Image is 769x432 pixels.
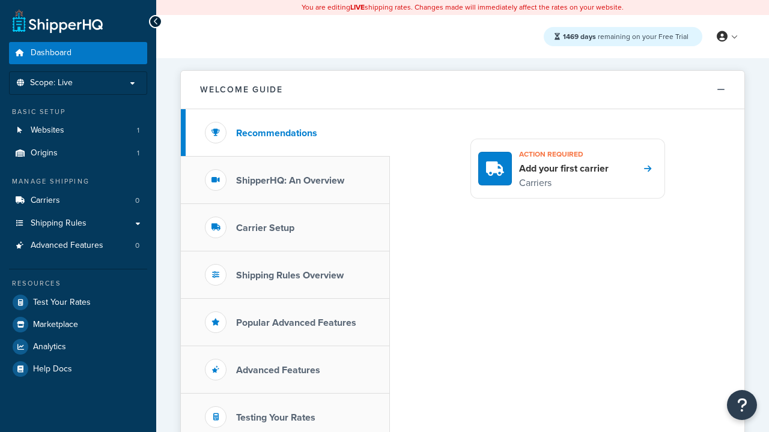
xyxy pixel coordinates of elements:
[30,78,73,88] span: Scope: Live
[31,218,87,229] span: Shipping Rules
[31,241,103,251] span: Advanced Features
[9,292,147,313] a: Test Your Rates
[137,148,139,158] span: 1
[135,196,139,206] span: 0
[236,317,356,328] h3: Popular Advanced Features
[31,125,64,136] span: Websites
[9,107,147,117] div: Basic Setup
[9,235,147,257] li: Advanced Features
[563,31,596,42] strong: 1469 days
[9,212,147,235] a: Shipping Rules
[137,125,139,136] span: 1
[9,142,147,164] li: Origins
[519,146,609,162] h3: Action required
[9,190,147,212] a: Carriers0
[9,278,147,289] div: Resources
[33,320,78,330] span: Marketplace
[236,175,344,186] h3: ShipperHQ: An Overview
[519,175,609,191] p: Carriers
[9,336,147,358] a: Analytics
[9,314,147,335] a: Marketplace
[200,85,283,94] h2: Welcome Guide
[31,148,58,158] span: Origins
[9,176,147,187] div: Manage Shipping
[9,190,147,212] li: Carriers
[9,42,147,64] a: Dashboard
[33,298,91,308] span: Test Your Rates
[9,119,147,142] a: Websites1
[350,2,365,13] b: LIVE
[9,119,147,142] li: Websites
[9,235,147,257] a: Advanced Features0
[727,390,757,420] button: Open Resource Center
[9,358,147,380] a: Help Docs
[33,364,72,374] span: Help Docs
[236,412,315,423] h3: Testing Your Rates
[31,196,60,206] span: Carriers
[236,270,344,281] h3: Shipping Rules Overview
[33,342,66,352] span: Analytics
[236,223,294,233] h3: Carrier Setup
[236,128,317,139] h3: Recommendations
[135,241,139,251] span: 0
[31,48,71,58] span: Dashboard
[563,31,688,42] span: remaining on your Free Trial
[181,71,744,109] button: Welcome Guide
[519,162,609,175] h4: Add your first carrier
[9,142,147,164] a: Origins1
[236,365,320,376] h3: Advanced Features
